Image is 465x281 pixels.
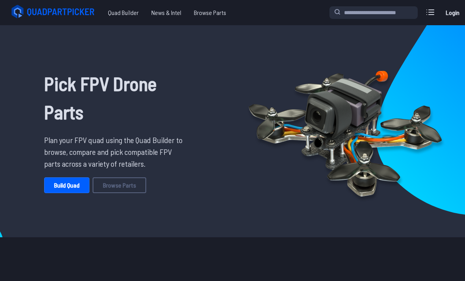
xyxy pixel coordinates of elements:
a: Browse Parts [188,5,232,20]
a: Login [443,5,462,20]
img: Quadcopter [232,52,459,210]
a: Build Quad [44,177,89,193]
a: Browse Parts [93,177,146,193]
h1: Pick FPV Drone Parts [44,69,188,126]
a: News & Intel [145,5,188,20]
p: Plan your FPV quad using the Quad Builder to browse, compare and pick compatible FPV parts across... [44,134,188,169]
a: Quad Builder [102,5,145,20]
